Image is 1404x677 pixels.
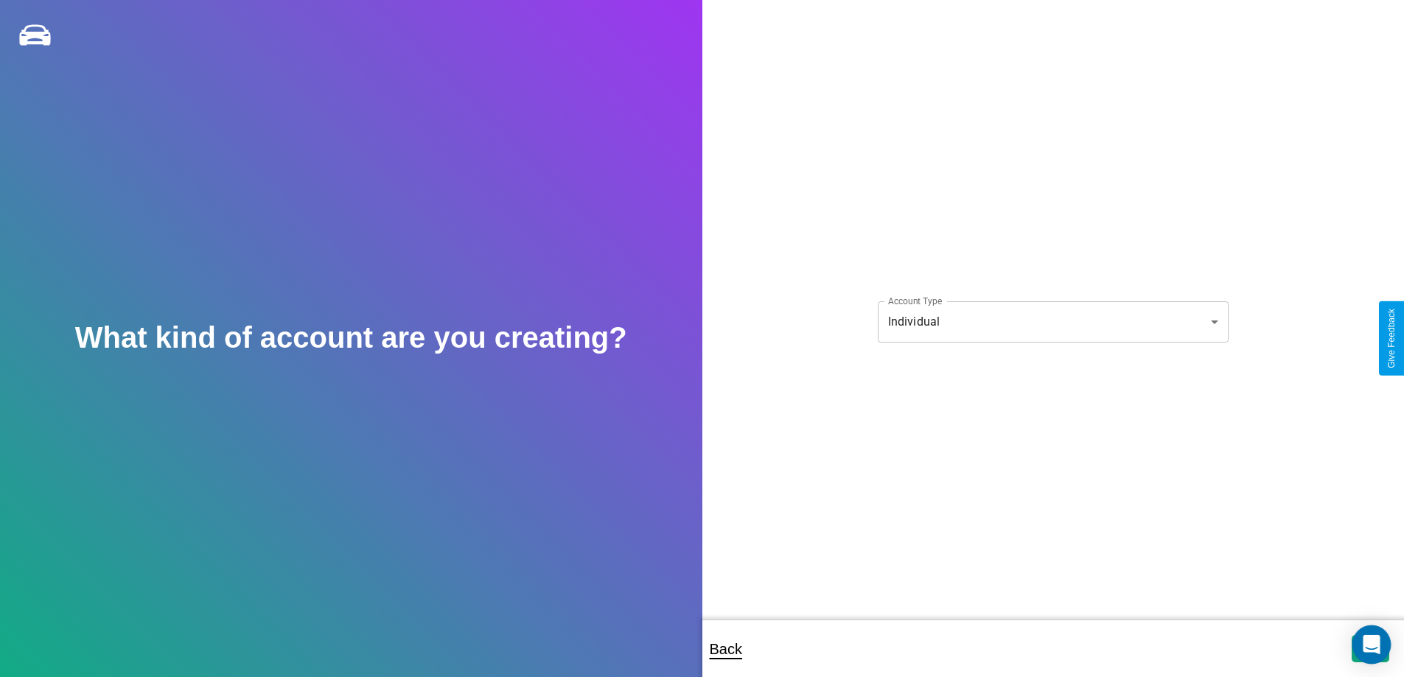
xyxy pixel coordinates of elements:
div: Give Feedback [1386,309,1397,368]
div: Individual [878,301,1229,343]
label: Account Type [888,295,942,307]
p: Back [710,636,742,662]
div: Open Intercom Messenger [1352,625,1391,664]
h2: What kind of account are you creating? [75,321,627,354]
